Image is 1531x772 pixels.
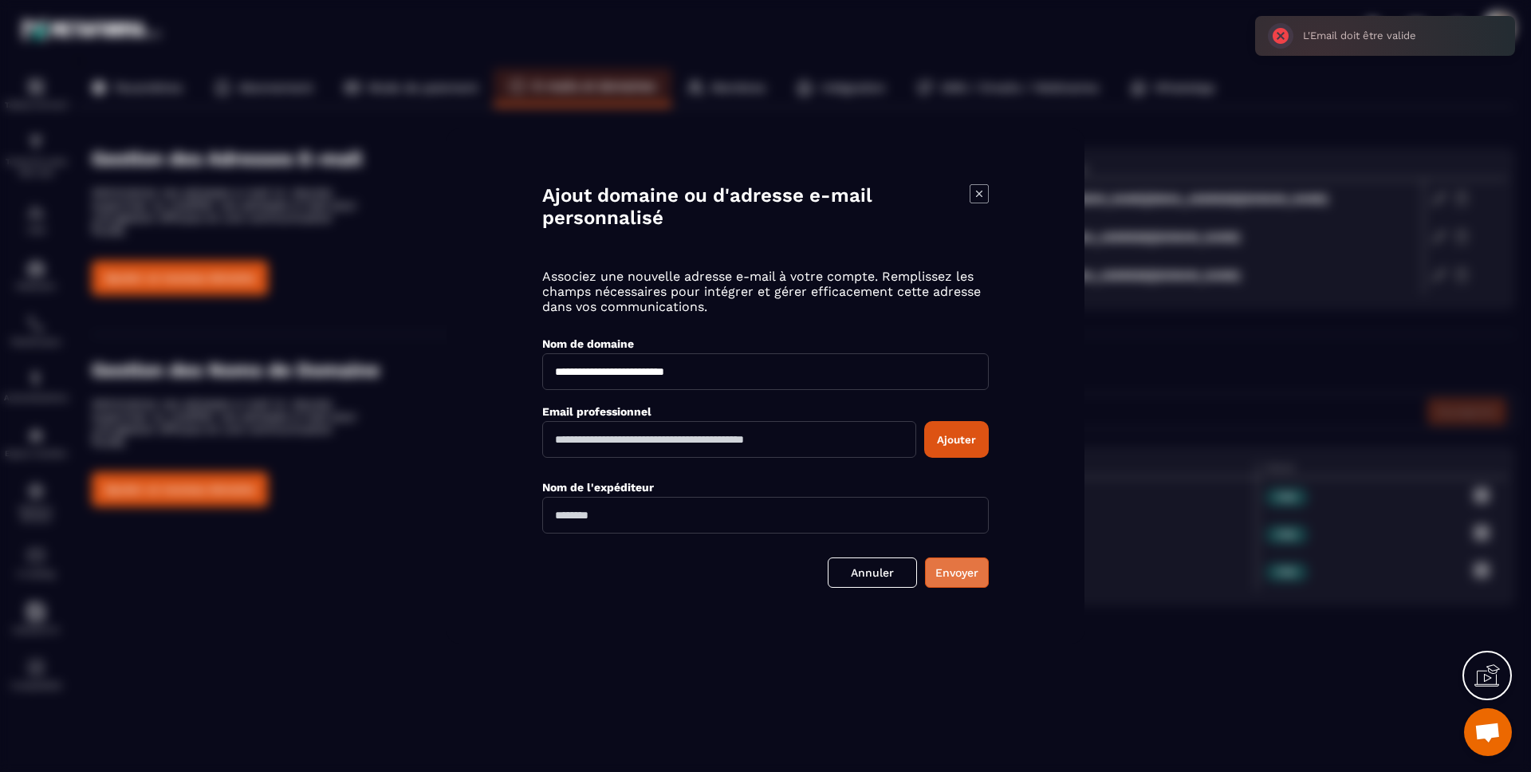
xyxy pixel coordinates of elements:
label: Nom de l'expéditeur [542,481,654,494]
a: Annuler [828,557,917,588]
label: Email professionnel [542,405,651,418]
p: Associez une nouvelle adresse e-mail à votre compte. Remplissez les champs nécessaires pour intég... [542,269,989,314]
button: Envoyer [925,557,989,588]
button: Ajouter [924,421,989,458]
div: Ouvrir le chat [1464,708,1512,756]
label: Nom de domaine [542,337,634,350]
h4: Ajout domaine ou d'adresse e-mail personnalisé [542,184,970,229]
